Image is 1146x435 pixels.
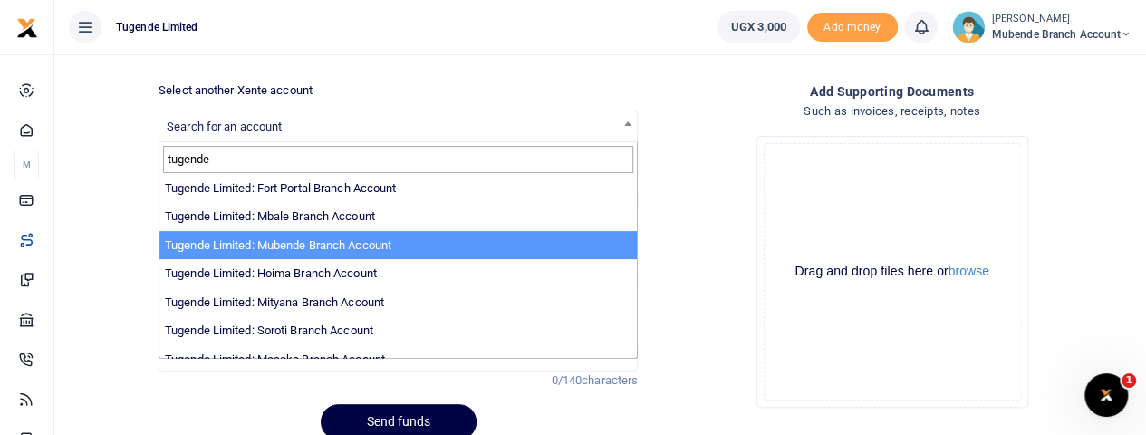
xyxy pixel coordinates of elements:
[163,146,633,173] input: Search
[159,111,637,140] span: Search for an account
[765,263,1020,280] div: Drag and drop files here or
[14,150,39,179] li: M
[159,82,313,100] label: Select another Xente account
[807,13,898,43] li: Toup your wallet
[165,294,384,312] label: Tugende Limited: Mityana Branch Account
[1084,373,1128,417] iframe: Intercom live chat
[717,11,800,43] a: UGX 3,000
[165,351,385,369] label: Tugende Limited: Masaka Branch Account
[807,19,898,33] a: Add money
[1122,373,1136,388] span: 1
[652,82,1132,101] h4: Add supporting Documents
[949,265,989,277] button: browse
[16,20,38,34] a: logo-small logo-large logo-large
[952,11,985,43] img: profile-user
[992,12,1132,27] small: [PERSON_NAME]
[165,265,377,283] label: Tugende Limited: Hoima Branch Account
[731,18,786,36] span: UGX 3,000
[952,11,1132,43] a: profile-user [PERSON_NAME] Mubende Branch Account
[992,26,1132,43] span: Mubende Branch Account
[109,19,206,35] span: Tugende Limited
[652,101,1132,121] h4: Such as invoices, receipts, notes
[165,237,391,255] label: Tugende Limited: Mubende Branch Account
[756,136,1028,408] div: File Uploader
[552,373,583,387] span: 0/140
[165,179,396,198] label: Tugende Limited: Fort Portal Branch Account
[165,208,375,226] label: Tugende Limited: Mbale Branch Account
[165,322,373,340] label: Tugende Limited: Soroti Branch Account
[167,120,282,133] span: Search for an account
[16,17,38,39] img: logo-small
[710,11,807,43] li: Wallet ballance
[582,373,638,387] span: characters
[159,111,638,142] span: Search for an account
[807,13,898,43] span: Add money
